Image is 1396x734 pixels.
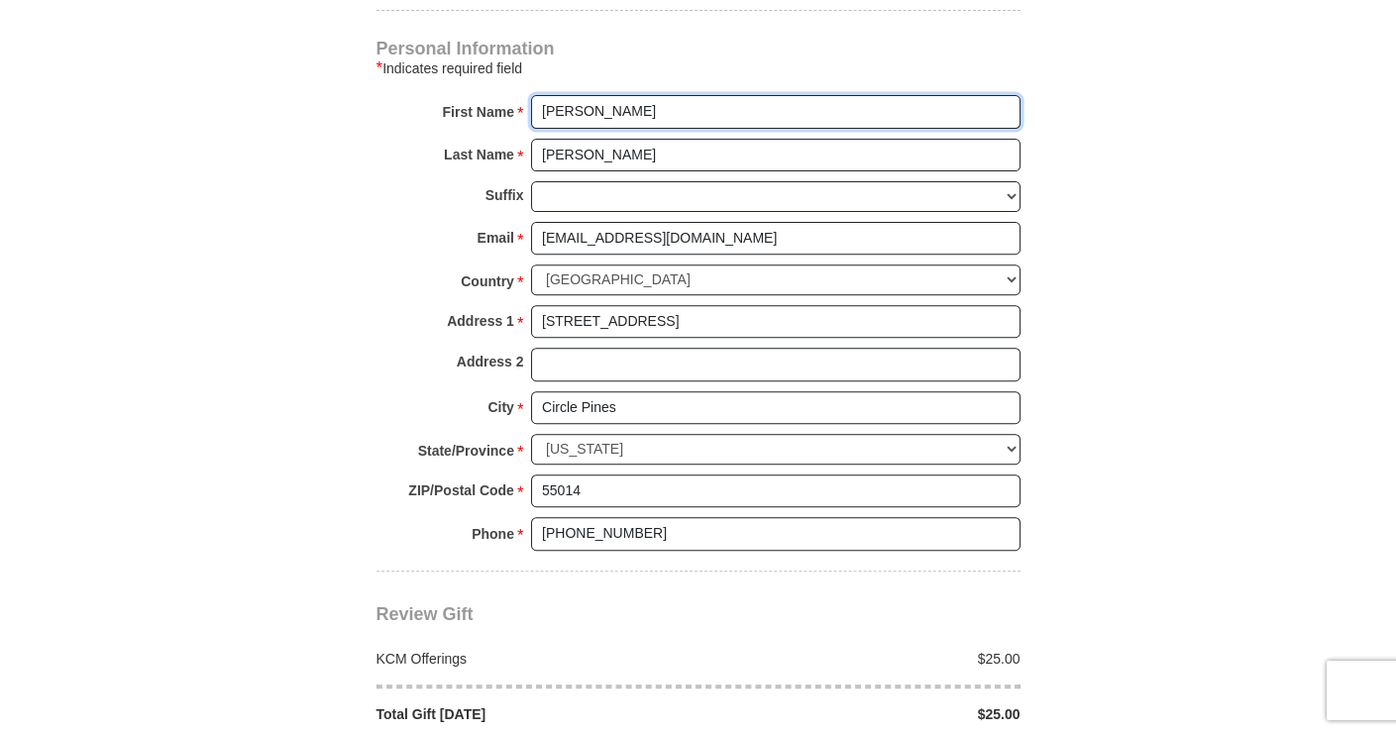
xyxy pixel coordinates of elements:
[698,649,1031,669] div: $25.00
[444,141,514,168] strong: Last Name
[447,307,514,335] strong: Address 1
[472,520,514,548] strong: Phone
[478,224,514,252] strong: Email
[408,476,514,504] strong: ZIP/Postal Code
[366,704,698,724] div: Total Gift [DATE]
[376,56,1020,80] div: Indicates required field
[461,267,514,295] strong: Country
[366,649,698,669] div: KCM Offerings
[698,704,1031,724] div: $25.00
[418,437,514,465] strong: State/Province
[487,393,513,421] strong: City
[457,348,524,375] strong: Address 2
[485,181,524,209] strong: Suffix
[376,604,474,624] span: Review Gift
[443,98,514,126] strong: First Name
[376,41,1020,56] h4: Personal Information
